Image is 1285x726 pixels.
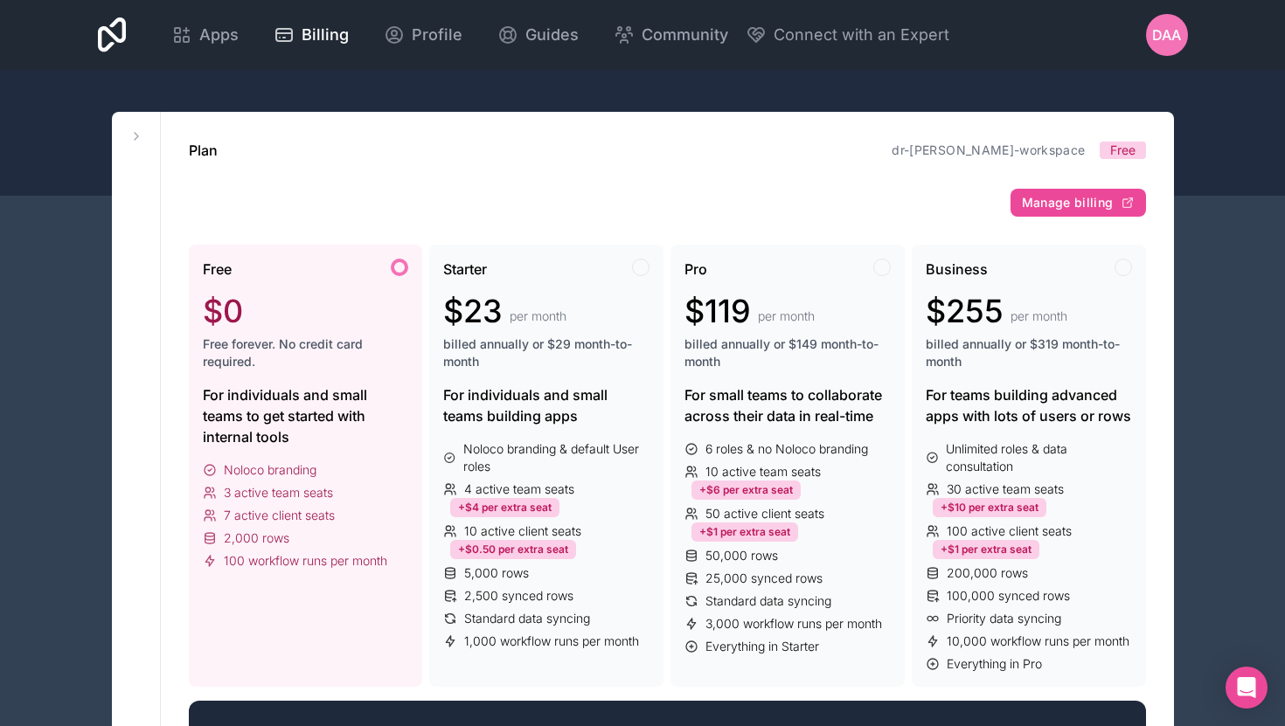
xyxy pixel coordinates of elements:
span: $119 [684,294,751,328]
span: Noloco branding [224,461,316,479]
span: 30 active team seats [947,481,1064,498]
span: 10 active client seats [464,522,581,540]
div: For small teams to collaborate across their data in real-time [684,384,891,426]
span: Free [203,259,232,280]
span: 25,000 synced rows [705,570,823,587]
span: $255 [926,294,1004,328]
span: Everything in Pro [947,655,1042,673]
a: dr-[PERSON_NAME]-workspace [892,142,1085,157]
span: 100,000 synced rows [947,587,1070,605]
div: For individuals and small teams to get started with internal tools [203,384,409,447]
span: Connect with an Expert [774,23,949,47]
button: Connect with an Expert [746,23,949,47]
span: Starter [443,259,487,280]
span: 7 active client seats [224,507,335,524]
div: +$1 per extra seat [933,540,1039,559]
span: Unlimited roles & data consultation [946,440,1131,475]
span: 100 active client seats [947,522,1072,540]
span: 200,000 rows [947,564,1028,582]
span: 6 roles & no Noloco branding [705,440,868,458]
span: billed annually or $29 month-to-month [443,335,649,370]
span: per month [1011,308,1067,325]
span: Business [926,259,988,280]
span: 3 active team seats [224,484,333,501]
span: Noloco branding & default User roles [463,440,649,475]
span: $23 [443,294,503,328]
div: For teams building advanced apps with lots of users or rows [926,384,1132,426]
span: Community [642,23,728,47]
span: 3,000 workflow runs per month [705,615,882,633]
span: 10 active team seats [705,463,821,481]
div: +$4 per extra seat [450,498,559,517]
a: Profile [370,16,476,54]
div: +$10 per extra seat [933,498,1046,517]
span: 2,500 synced rows [464,587,573,605]
span: Pro [684,259,707,280]
span: Everything in Starter [705,638,819,655]
span: 2,000 rows [224,529,289,547]
span: Manage billing [1022,195,1114,211]
span: per month [510,308,566,325]
span: 4 active team seats [464,481,574,498]
a: Billing [260,16,363,54]
span: Standard data syncing [464,610,590,627]
span: Apps [199,23,239,47]
span: billed annually or $319 month-to-month [926,335,1132,370]
span: Guides [525,23,579,47]
span: 1,000 workflow runs per month [464,633,639,650]
span: 50,000 rows [705,547,778,564]
span: DAA [1152,24,1181,45]
span: 50 active client seats [705,505,824,522]
a: Apps [157,16,253,54]
span: Profile [412,23,462,47]
span: per month [758,308,815,325]
h1: Plan [189,140,218,161]
span: Priority data syncing [947,610,1061,627]
span: $0 [203,294,243,328]
button: Manage billing [1011,189,1146,217]
span: 10,000 workflow runs per month [947,633,1129,650]
a: Guides [483,16,593,54]
span: Free forever. No credit card required. [203,335,409,370]
div: +$6 per extra seat [691,481,801,500]
a: Community [600,16,742,54]
div: +$0.50 per extra seat [450,540,576,559]
span: Standard data syncing [705,592,831,610]
span: 5,000 rows [464,564,529,582]
span: Billing [302,23,349,47]
span: billed annually or $149 month-to-month [684,335,891,370]
span: Free [1110,142,1136,159]
div: For individuals and small teams building apps [443,384,649,426]
div: +$1 per extra seat [691,522,798,542]
span: 100 workflow runs per month [224,552,387,570]
div: Open Intercom Messenger [1226,667,1268,709]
